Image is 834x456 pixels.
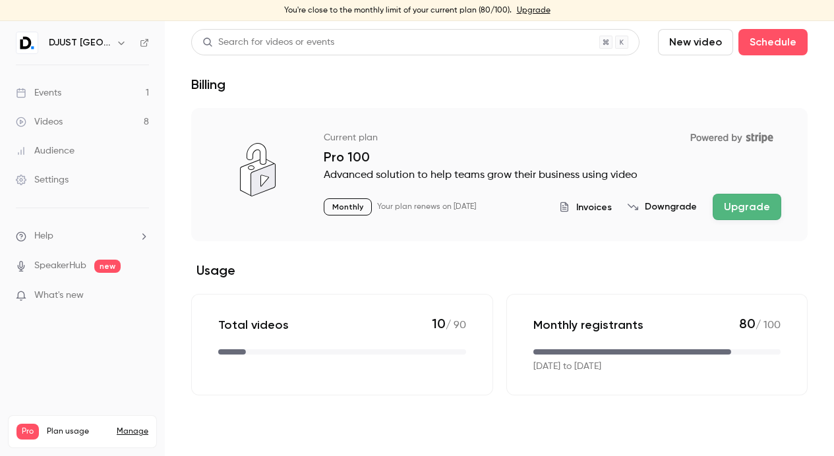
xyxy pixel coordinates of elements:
[658,29,733,55] button: New video
[377,202,476,212] p: Your plan renews on [DATE]
[16,86,61,100] div: Events
[628,200,697,214] button: Downgrade
[324,198,372,215] p: Monthly
[47,426,109,437] span: Plan usage
[16,32,38,53] img: DJUST France
[738,29,808,55] button: Schedule
[16,144,74,157] div: Audience
[324,167,781,183] p: Advanced solution to help teams grow their business using video
[432,316,466,333] p: / 90
[191,262,808,278] h2: Usage
[49,36,111,49] h6: DJUST [GEOGRAPHIC_DATA]
[191,108,808,395] section: billing
[533,360,601,374] p: [DATE] to [DATE]
[218,317,289,333] p: Total videos
[16,173,69,186] div: Settings
[34,259,86,273] a: SpeakerHub
[202,36,334,49] div: Search for videos or events
[94,260,121,273] span: new
[739,316,781,333] p: / 100
[16,229,149,243] li: help-dropdown-opener
[324,149,781,165] p: Pro 100
[576,200,612,214] span: Invoices
[713,194,781,220] button: Upgrade
[517,5,551,16] a: Upgrade
[133,290,149,302] iframe: Noticeable Trigger
[432,316,446,331] span: 10
[324,131,378,144] p: Current plan
[739,316,756,331] span: 80
[16,424,39,440] span: Pro
[191,76,225,92] h1: Billing
[533,317,643,333] p: Monthly registrants
[34,229,53,243] span: Help
[117,426,148,437] a: Manage
[34,289,84,302] span: What's new
[559,200,612,214] button: Invoices
[16,115,63,128] div: Videos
